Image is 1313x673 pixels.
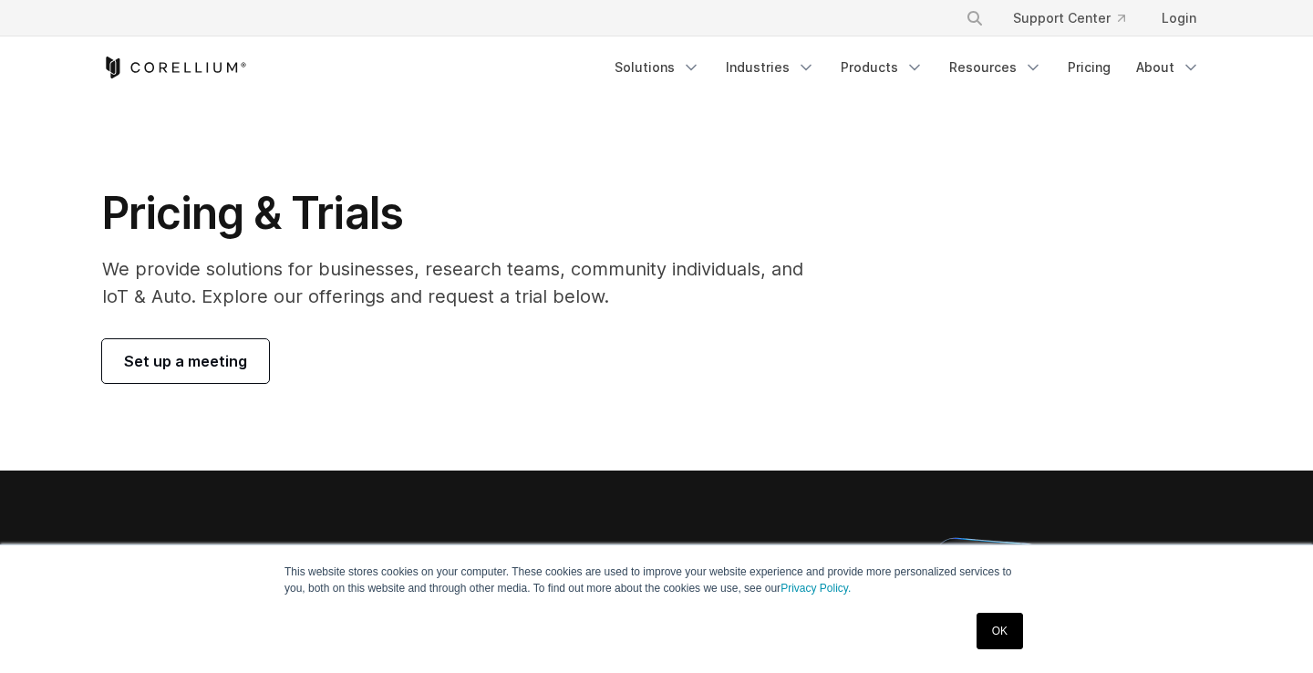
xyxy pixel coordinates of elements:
span: Set up a meeting [124,350,247,372]
a: Pricing [1057,51,1122,84]
a: OK [977,613,1023,649]
a: Corellium Home [102,57,247,78]
a: Privacy Policy. [781,582,851,595]
a: Products [830,51,935,84]
a: Industries [715,51,826,84]
a: About [1125,51,1211,84]
div: Navigation Menu [944,2,1211,35]
a: Login [1147,2,1211,35]
div: Navigation Menu [604,51,1211,84]
button: Search [958,2,991,35]
h1: Pricing & Trials [102,186,829,241]
a: Resources [938,51,1053,84]
a: Set up a meeting [102,339,269,383]
p: We provide solutions for businesses, research teams, community individuals, and IoT & Auto. Explo... [102,255,829,310]
a: Solutions [604,51,711,84]
a: Support Center [998,2,1140,35]
p: This website stores cookies on your computer. These cookies are used to improve your website expe... [284,564,1029,596]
